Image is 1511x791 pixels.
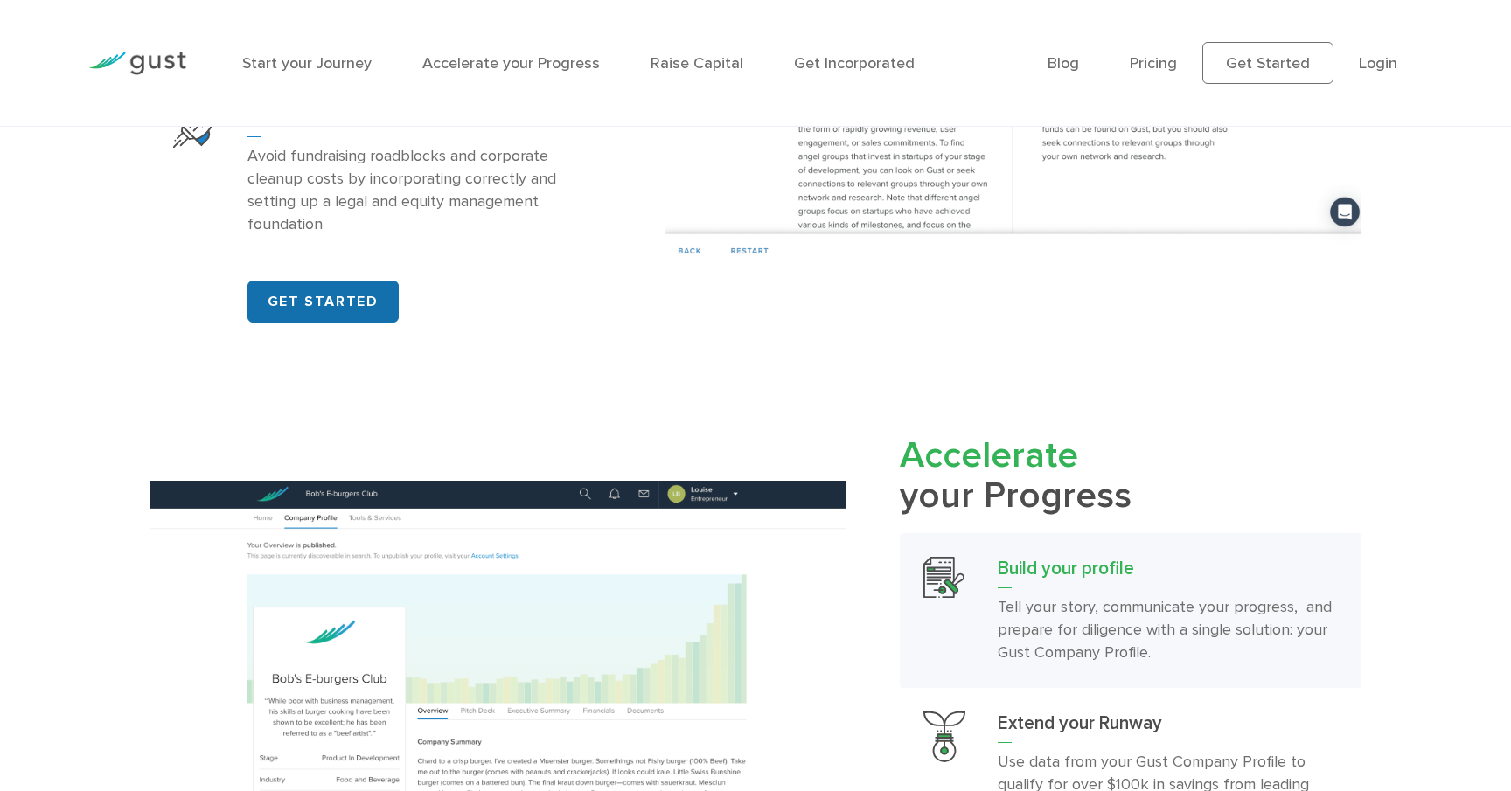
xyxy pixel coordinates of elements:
[1359,54,1397,73] a: Login
[998,557,1338,588] h3: Build your profile
[998,596,1338,664] p: Tell your story, communicate your progress, and prepare for diligence with a single solution: you...
[150,82,611,260] a: Start Your CompanyIncorporate your CompanyAvoid fundraising roadblocks and corporate cleanup cost...
[247,281,399,323] a: GET STARTED
[923,557,964,598] img: Build Your Profile
[794,54,915,73] a: Get Incorporated
[422,54,600,73] a: Accelerate your Progress
[998,711,1338,743] h3: Extend your Runway
[88,52,186,75] img: Gust Logo
[247,145,588,236] p: Avoid fundraising roadblocks and corporate cleanup costs by incorporating correctly and setting u...
[1130,54,1177,73] a: Pricing
[173,106,215,148] img: Start Your Company
[900,436,1361,517] h2: your Progress
[1202,42,1333,84] a: Get Started
[923,711,964,763] img: Extend Your Runway
[242,54,372,73] a: Start your Journey
[651,54,743,73] a: Raise Capital
[900,533,1361,688] a: Build Your ProfileBuild your profileTell your story, communicate your progress, and prepare for d...
[1048,54,1079,73] a: Blog
[900,434,1078,477] span: Accelerate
